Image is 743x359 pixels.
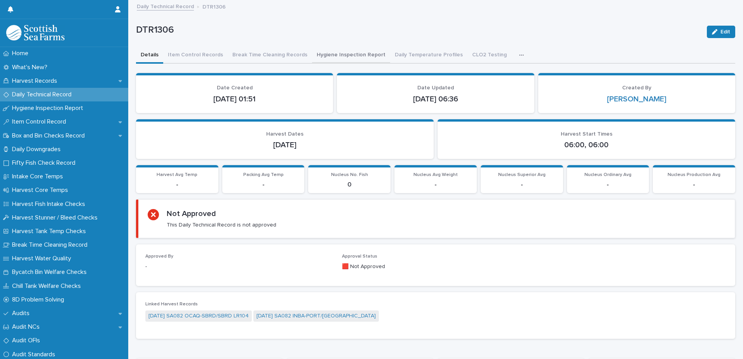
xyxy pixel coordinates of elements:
[145,140,424,150] p: [DATE]
[228,47,312,64] button: Break Time Cleaning Records
[266,131,303,137] span: Harvest Dates
[9,186,74,194] p: Harvest Core Temps
[9,77,63,85] p: Harvest Records
[9,118,72,125] p: Item Control Record
[313,181,386,188] p: 0
[145,254,173,259] span: Approved By
[485,181,558,188] p: -
[584,173,631,177] span: Nucleus Ordinary Avg
[9,241,94,249] p: Break Time Cleaning Record
[227,181,300,188] p: -
[163,47,228,64] button: Item Control Records
[9,282,87,290] p: Chill Tank Welfare Checks
[668,173,720,177] span: Nucleus Production Avg
[9,132,91,139] p: Box and Bin Checks Record
[141,181,214,188] p: -
[346,94,525,104] p: [DATE] 06:36
[9,50,35,57] p: Home
[9,323,46,331] p: Audit NCs
[9,351,61,358] p: Audit Standards
[9,64,54,71] p: What's New?
[9,268,93,276] p: Bycatch Bin Welfare Checks
[137,2,194,10] a: Daily Technical Record
[390,47,467,64] button: Daily Temperature Profiles
[9,255,77,262] p: Harvest Water Quality
[9,200,91,208] p: Harvest Fish Intake Checks
[136,24,701,36] p: DTR1306
[561,131,612,137] span: Harvest Start Times
[9,146,67,153] p: Daily Downgrades
[9,337,46,344] p: Audit OFIs
[9,105,89,112] p: Hygiene Inspection Report
[148,312,249,320] a: [DATE] SA082 OCAQ-SBRD/SBRD LR104
[658,181,731,188] p: -
[707,26,735,38] button: Edit
[9,296,70,303] p: 8D Problem Solving
[399,181,472,188] p: -
[447,140,726,150] p: 06:00, 06:00
[167,221,276,228] p: This Daily Technical Record is not approved
[312,47,390,64] button: Hygiene Inspection Report
[342,263,529,271] p: 🟥 Not Approved
[467,47,511,64] button: CLO2 Testing
[6,25,65,40] img: mMrefqRFQpe26GRNOUkG
[720,29,730,35] span: Edit
[342,254,377,259] span: Approval Status
[9,310,36,317] p: Audits
[136,47,163,64] button: Details
[9,159,82,167] p: Fifty Fish Check Record
[9,91,78,98] p: Daily Technical Record
[202,2,226,10] p: DTR1306
[622,85,651,91] span: Created By
[413,173,458,177] span: Nucleus Avg Weight
[331,173,368,177] span: Nucleus No. Fish
[145,94,324,104] p: [DATE] 01:51
[256,312,376,320] a: [DATE] SA082 INBA-PORT/[GEOGRAPHIC_DATA]
[498,173,546,177] span: Nucleus Superior Avg
[157,173,197,177] span: Harvest Avg Temp
[145,263,333,271] p: -
[243,173,284,177] span: Packing Avg Temp
[9,173,69,180] p: Intake Core Temps
[607,94,666,104] a: [PERSON_NAME]
[572,181,645,188] p: -
[145,302,198,307] span: Linked Harvest Records
[9,228,92,235] p: Harvest Tank Temp Checks
[217,85,253,91] span: Date Created
[417,85,454,91] span: Date Updated
[167,209,216,218] h2: Not Approved
[9,214,104,221] p: Harvest Stunner / Bleed Checks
